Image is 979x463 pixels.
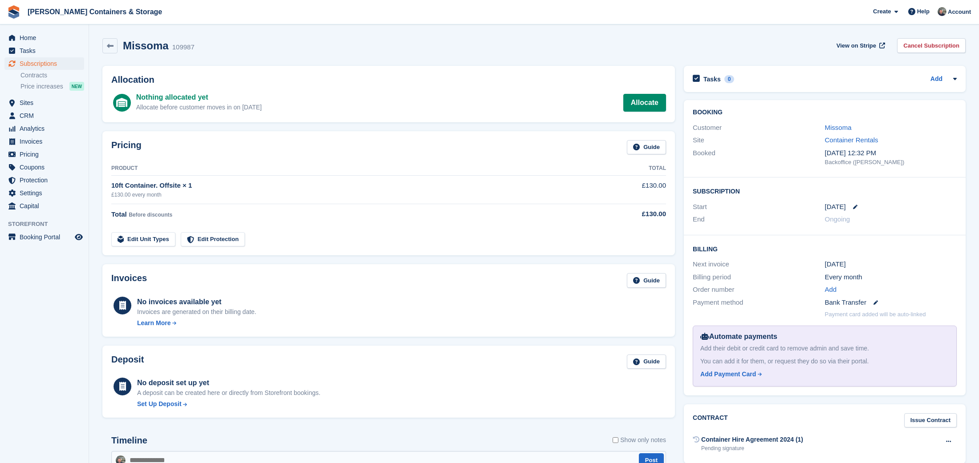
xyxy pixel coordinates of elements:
[111,210,127,218] span: Total
[837,41,876,50] span: View on Stripe
[111,75,666,85] h2: Allocation
[20,231,73,243] span: Booking Portal
[938,7,947,16] img: Adam Greenhalgh
[111,435,147,446] h2: Timeline
[703,75,721,83] h2: Tasks
[701,444,803,452] div: Pending signature
[4,109,84,122] a: menu
[111,181,581,191] div: 10ft Container. Offsite × 1
[693,259,825,270] div: Next invoice
[873,7,891,16] span: Create
[137,307,256,317] div: Invoices are generated on their billing date.
[693,186,957,195] h2: Subscription
[700,370,946,379] a: Add Payment Card
[20,82,63,91] span: Price increases
[693,298,825,308] div: Payment method
[123,40,169,52] h2: Missoma
[20,135,73,148] span: Invoices
[20,174,73,186] span: Protection
[20,44,73,57] span: Tasks
[701,435,803,444] div: Container Hire Agreement 2024 (1)
[69,82,84,91] div: NEW
[4,200,84,212] a: menu
[73,232,84,242] a: Preview store
[613,435,666,445] label: Show only notes
[4,32,84,44] a: menu
[111,273,147,288] h2: Invoices
[825,310,926,319] p: Payment card added will be auto-linked
[581,176,666,204] td: £130.00
[20,71,84,80] a: Contracts
[693,214,825,225] div: End
[4,231,84,243] a: menu
[700,370,756,379] div: Add Payment Card
[4,97,84,109] a: menu
[20,148,73,161] span: Pricing
[700,331,949,342] div: Automate payments
[700,344,949,353] div: Add their debit or credit card to remove admin and save time.
[24,4,166,19] a: [PERSON_NAME] Containers & Storage
[825,124,852,131] a: Missoma
[4,135,84,148] a: menu
[700,357,949,366] div: You can add it for them, or request they do so via their portal.
[4,44,84,57] a: menu
[4,57,84,70] a: menu
[129,212,172,218] span: Before discounts
[4,148,84,161] a: menu
[693,148,825,167] div: Booked
[627,273,666,288] a: Guide
[181,232,245,247] a: Edit Protection
[917,7,930,16] span: Help
[581,209,666,219] div: £130.00
[137,388,321,398] p: A deposit can be created here or directly from Storefront bookings.
[20,81,84,91] a: Price increases NEW
[825,215,850,223] span: Ongoing
[4,174,84,186] a: menu
[825,298,957,308] div: Bank Transfer
[825,136,878,144] a: Container Rentals
[137,399,321,409] a: Set Up Deposit
[7,5,20,19] img: stora-icon-8386f47178a22dfd0bd8f6a31ec36ba5ce8667c1dd55bd0f319d3a0aa187defe.svg
[20,97,73,109] span: Sites
[693,244,957,253] h2: Billing
[4,161,84,173] a: menu
[20,57,73,70] span: Subscriptions
[136,103,262,112] div: Allocate before customer moves in on [DATE]
[613,435,618,445] input: Show only notes
[20,187,73,199] span: Settings
[825,148,957,158] div: [DATE] 12:32 PM
[111,140,142,155] h2: Pricing
[825,158,957,167] div: Backoffice ([PERSON_NAME])
[833,38,887,53] a: View on Stripe
[111,232,175,247] a: Edit Unit Types
[693,202,825,212] div: Start
[137,318,171,328] div: Learn More
[20,122,73,135] span: Analytics
[930,74,942,85] a: Add
[111,191,581,199] div: £130.00 every month
[693,123,825,133] div: Customer
[581,161,666,176] th: Total
[20,161,73,173] span: Coupons
[111,161,581,176] th: Product
[20,109,73,122] span: CRM
[693,135,825,145] div: Site
[4,122,84,135] a: menu
[137,378,321,388] div: No deposit set up yet
[948,8,971,16] span: Account
[172,42,195,52] div: 109987
[623,94,666,112] a: Allocate
[693,413,728,428] h2: Contract
[904,413,957,428] a: Issue Contract
[627,140,666,155] a: Guide
[693,285,825,295] div: Order number
[825,272,957,282] div: Every month
[724,75,735,83] div: 0
[693,272,825,282] div: Billing period
[4,187,84,199] a: menu
[825,285,837,295] a: Add
[897,38,966,53] a: Cancel Subscription
[111,354,144,369] h2: Deposit
[20,32,73,44] span: Home
[137,399,182,409] div: Set Up Deposit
